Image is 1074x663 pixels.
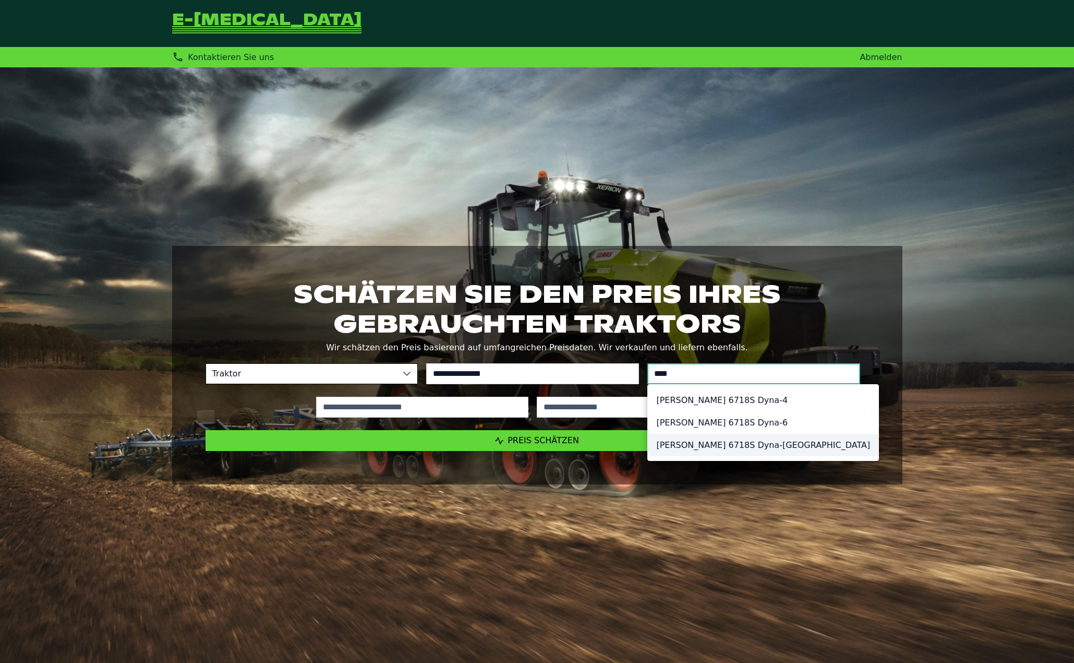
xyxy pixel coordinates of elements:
[172,51,274,63] div: Kontaktieren Sie uns
[188,52,274,62] span: Kontaktieren Sie uns
[206,279,869,338] h1: Schätzen Sie den Preis Ihres gebrauchten Traktors
[860,52,902,62] a: Abmelden
[172,13,361,34] a: Zurück zur Startseite
[648,411,878,434] li: [PERSON_NAME] 6718S Dyna-6
[206,364,397,384] span: Traktor
[648,389,878,411] li: [PERSON_NAME] 6718S Dyna-4
[206,430,869,451] button: Preis schätzen
[648,434,878,456] li: [PERSON_NAME] 6718S Dyna-[GEOGRAPHIC_DATA]
[648,385,878,460] ul: Option List
[508,435,579,445] span: Preis schätzen
[206,340,869,355] p: Wir schätzen den Preis basierend auf umfangreichen Preisdaten. Wir verkaufen und liefern ebenfalls.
